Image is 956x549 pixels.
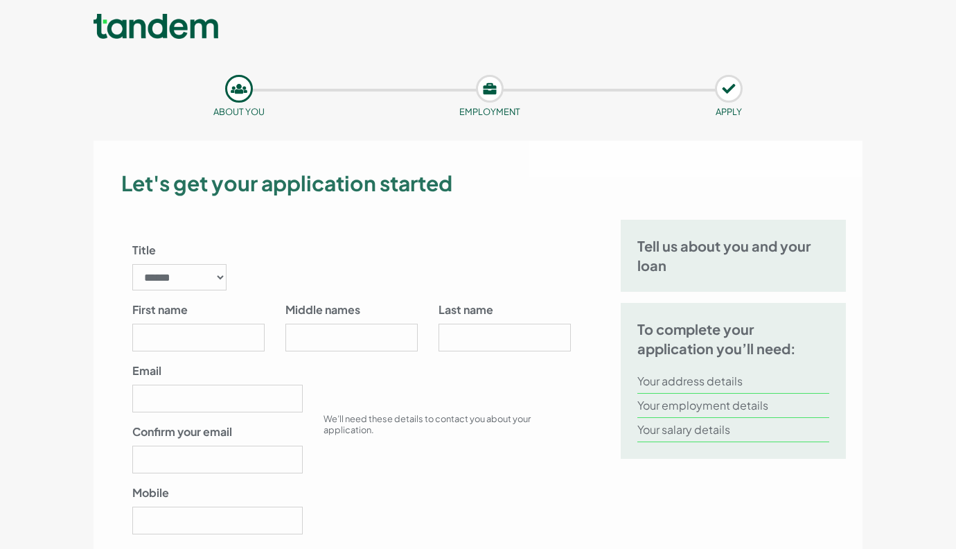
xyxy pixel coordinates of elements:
small: Employment [459,106,520,117]
label: Mobile [132,485,169,501]
small: We’ll need these details to contact you about your application. [324,413,531,435]
small: APPLY [716,106,742,117]
label: Confirm your email [132,424,232,440]
label: Title [132,242,156,259]
h3: Let's get your application started [121,168,857,198]
label: Last name [439,302,493,318]
li: Your employment details [637,394,829,418]
li: Your salary details [637,418,829,442]
label: First name [132,302,188,318]
label: Email [132,363,161,379]
small: About you [213,106,265,117]
label: Middle names [285,302,360,318]
h5: To complete your application you’ll need: [637,320,829,358]
li: Your address details [637,369,829,394]
h5: Tell us about you and your loan [637,236,829,275]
